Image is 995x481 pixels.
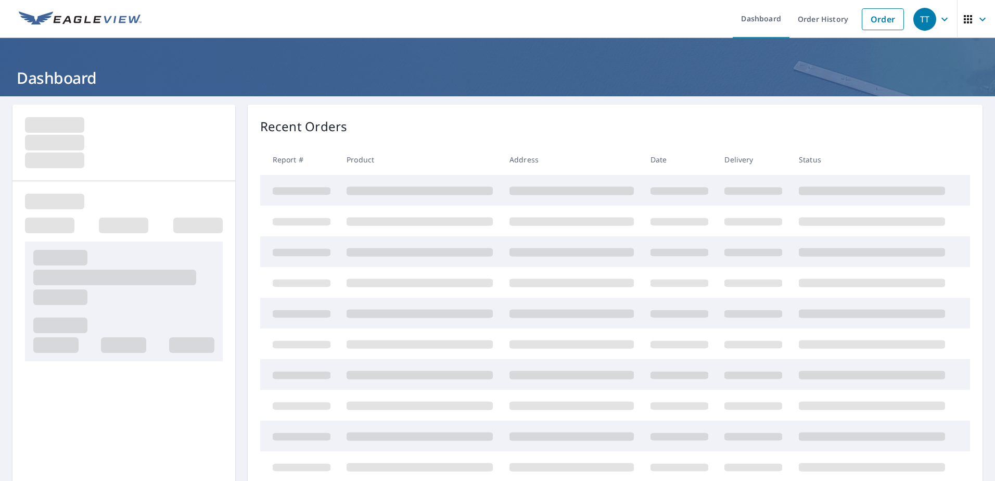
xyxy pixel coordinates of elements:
th: Date [642,144,717,175]
th: Delivery [716,144,790,175]
a: Order [862,8,904,30]
h1: Dashboard [12,67,983,88]
p: Recent Orders [260,117,348,136]
img: EV Logo [19,11,142,27]
div: TT [913,8,936,31]
th: Report # [260,144,339,175]
th: Address [501,144,642,175]
th: Status [790,144,953,175]
th: Product [338,144,501,175]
